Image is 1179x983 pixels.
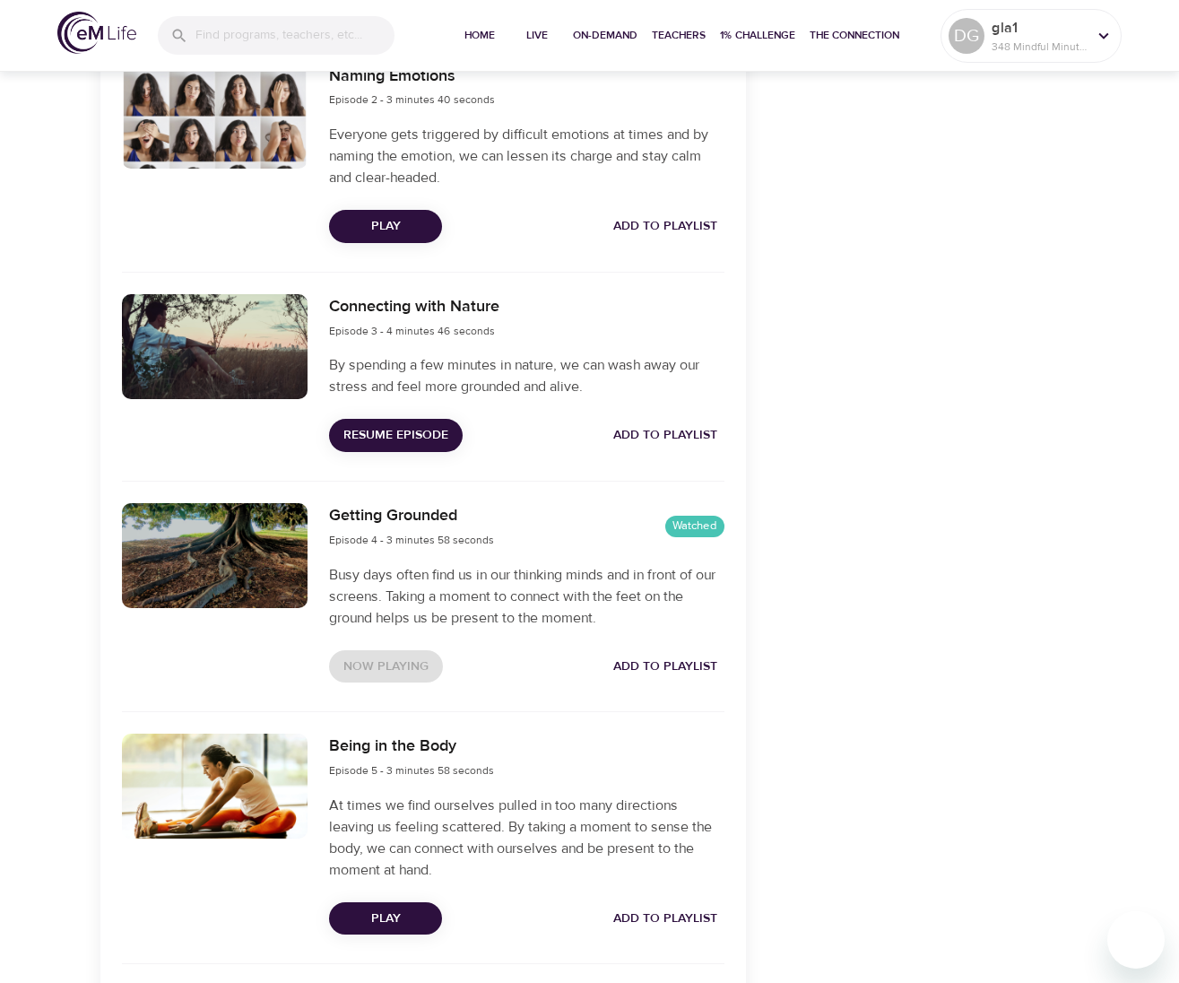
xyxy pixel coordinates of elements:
span: Add to Playlist [613,908,717,930]
span: Teachers [652,26,706,45]
p: Everyone gets triggered by difficult emotions at times and by naming the emotion, we can lessen i... [329,124,724,188]
h6: Getting Grounded [329,503,494,529]
p: By spending a few minutes in nature, we can wash away our stress and feel more grounded and alive. [329,354,724,397]
span: Episode 3 - 4 minutes 46 seconds [329,324,495,338]
input: Find programs, teachers, etc... [195,16,394,55]
span: Episode 2 - 3 minutes 40 seconds [329,92,495,107]
button: Add to Playlist [606,650,724,683]
h6: Connecting with Nature [329,294,499,320]
h6: Being in the Body [329,734,494,760]
span: Play [343,908,428,930]
iframe: Button to launch messaging window [1107,911,1165,969]
span: 1% Challenge [720,26,795,45]
button: Add to Playlist [606,210,724,243]
span: Play [343,215,428,238]
p: gla1 [992,17,1087,39]
button: Resume Episode [329,419,463,452]
div: DG [949,18,984,54]
span: The Connection [810,26,899,45]
button: Play [329,210,442,243]
span: Add to Playlist [613,424,717,447]
span: Live [516,26,559,45]
span: Episode 5 - 3 minutes 58 seconds [329,763,494,778]
span: Home [458,26,501,45]
p: At times we find ourselves pulled in too many directions leaving us feeling scattered. By taking ... [329,795,724,881]
p: 348 Mindful Minutes [992,39,1087,55]
span: On-Demand [573,26,637,45]
span: Watched [665,518,724,535]
span: Add to Playlist [613,656,717,678]
img: logo [57,12,136,54]
h6: Naming Emotions [329,64,495,90]
span: Add to Playlist [613,215,717,238]
button: Add to Playlist [606,902,724,935]
p: Busy days often find us in our thinking minds and in front of our screens. Taking a moment to con... [329,564,724,629]
span: Episode 4 - 3 minutes 58 seconds [329,533,494,547]
button: Add to Playlist [606,419,724,452]
span: Resume Episode [343,424,448,447]
button: Play [329,902,442,935]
